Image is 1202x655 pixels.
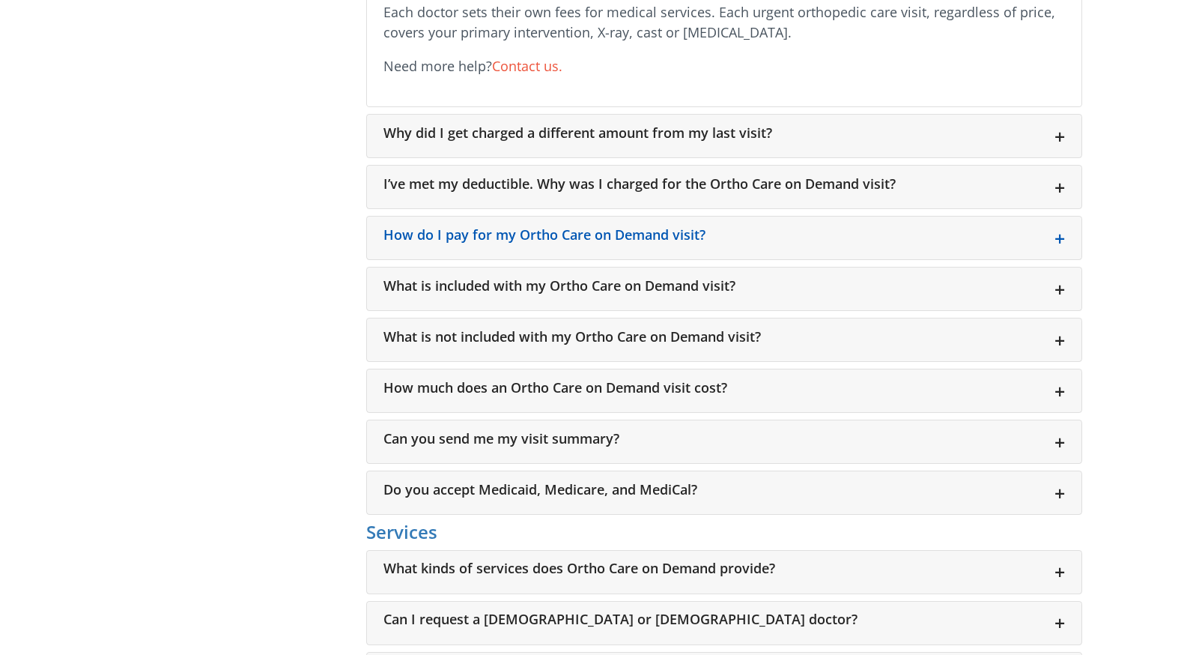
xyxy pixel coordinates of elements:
[383,227,1064,244] h6: How do I pay for my Ortho Care on Demand visit?
[383,176,1064,193] h6: I’ve met my deductible. Why was I charged for the Ortho Care on Demand visit?
[383,482,1064,498] h6: Do you accept Medicaid, Medicare, and MediCal?
[383,56,1064,76] p: Need more help?
[383,278,1064,295] h6: What is included with my Ortho Care on Demand visit?
[383,561,1064,577] h6: What kinds of services does Ortho Care on Demand provide?
[383,2,1064,43] p: Each doctor sets their own fees for medical services. Each urgent orthopedic care visit, regardle...
[383,380,1064,396] h6: How much does an Ortho Care on Demand visit cost?
[366,522,1082,543] h5: Services
[383,329,1064,345] h6: What is not included with my Ortho Care on Demand visit?
[383,125,1064,142] h6: Why did I get charged a different amount from my last visit?
[383,431,1064,447] h6: Can you send me my visit summary?
[383,612,1064,628] h6: Can I request a [DEMOGRAPHIC_DATA] or [DEMOGRAPHIC_DATA] doctor?
[492,57,562,75] a: Contact us.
